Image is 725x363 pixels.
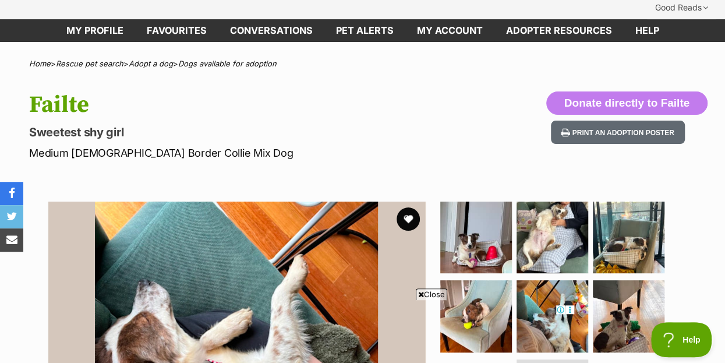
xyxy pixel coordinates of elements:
[517,280,588,352] img: Photo of Failte
[218,19,324,42] a: conversations
[651,322,713,357] iframe: Help Scout Beacon - Open
[56,59,123,68] a: Rescue pet search
[135,19,218,42] a: Favourites
[397,207,420,231] button: favourite
[593,202,664,273] img: Photo of Failte
[162,1,174,9] img: iconc.png
[29,145,443,161] p: Medium [DEMOGRAPHIC_DATA] Border Collie Mix Dog
[440,280,512,352] img: Photo of Failte
[624,19,671,42] a: Help
[551,121,685,145] button: Print an adoption poster
[29,91,443,118] h1: Failte
[546,91,708,115] button: Donate directly to Failte
[29,124,443,140] p: Sweetest shy girl
[405,19,494,42] a: My account
[517,202,588,273] img: Photo of Failte
[55,19,135,42] a: My profile
[593,280,664,352] img: Photo of Failte
[1,1,10,10] img: consumer-privacy-logo.png
[440,202,512,273] img: Photo of Failte
[129,59,173,68] a: Adopt a dog
[494,19,624,42] a: Adopter resources
[178,59,277,68] a: Dogs available for adoption
[324,19,405,42] a: Pet alerts
[416,288,447,300] span: Close
[29,59,51,68] a: Home
[151,305,575,357] iframe: Advertisement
